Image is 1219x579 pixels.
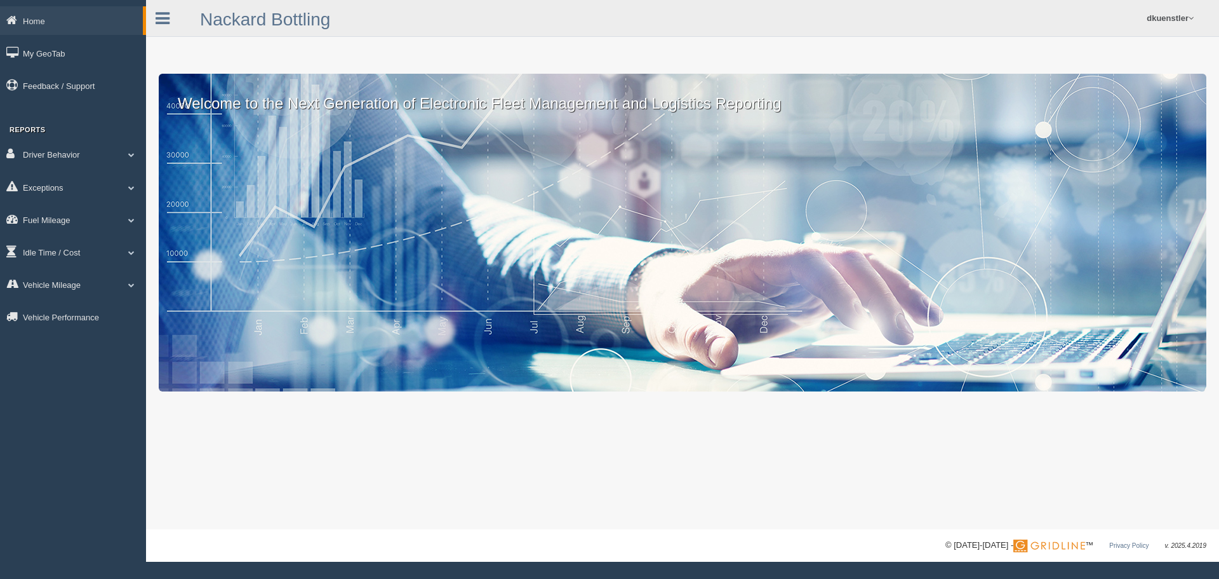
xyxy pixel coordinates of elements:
[200,10,330,29] a: Nackard Bottling
[945,539,1206,552] div: © [DATE]-[DATE] - ™
[1013,540,1085,552] img: Gridline
[1109,542,1149,549] a: Privacy Policy
[159,74,1206,114] p: Welcome to the Next Generation of Electronic Fleet Management and Logistics Reporting
[1165,542,1206,549] span: v. 2025.4.2019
